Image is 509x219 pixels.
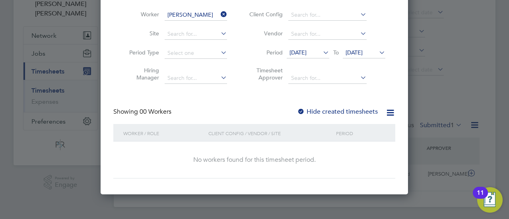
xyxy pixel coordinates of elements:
label: Client Config [247,11,283,18]
div: 11 [477,193,484,203]
input: Search for... [288,29,367,40]
button: Open Resource Center, 11 new notifications [477,187,503,213]
label: Site [123,30,159,37]
input: Search for... [165,73,227,84]
div: No workers found for this timesheet period. [121,156,387,164]
input: Search for... [288,10,367,21]
span: To [331,47,341,58]
div: Showing [113,108,173,116]
input: Search for... [165,10,227,21]
input: Search for... [288,73,367,84]
label: Period Type [123,49,159,56]
input: Search for... [165,29,227,40]
input: Select one [165,48,227,59]
label: Hide created timesheets [297,108,378,116]
label: Period [247,49,283,56]
label: Vendor [247,30,283,37]
label: Hiring Manager [123,67,159,81]
span: 00 Workers [140,108,171,116]
div: Client Config / Vendor / Site [206,124,334,142]
span: [DATE] [346,49,363,56]
label: Timesheet Approver [247,67,283,81]
span: [DATE] [289,49,307,56]
label: Worker [123,11,159,18]
div: Worker / Role [121,124,206,142]
div: Period [334,124,387,142]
